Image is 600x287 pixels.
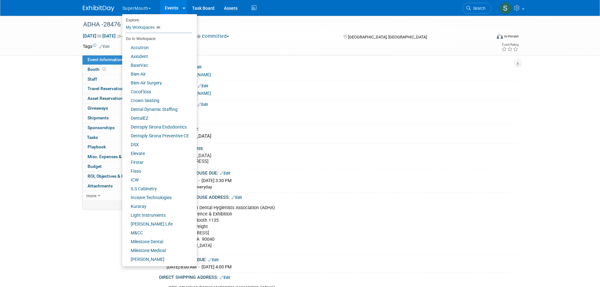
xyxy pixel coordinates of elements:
a: Elevate [122,149,192,158]
div: Event Format [454,33,519,42]
a: Travel Reservations [83,84,148,94]
a: BaseVac [122,61,192,70]
div: ADHA -28476 -2025 Supermouth [81,19,482,30]
a: Staff [83,75,148,84]
div: [GEOGRAPHIC_DATA] [164,131,513,141]
span: Attachments [88,183,113,188]
span: Playbook [88,144,106,149]
a: [PERSON_NAME] Life [122,220,192,228]
a: Budget [83,162,148,171]
span: Booth [88,67,107,72]
div: ADVANCE WAREHOUSE DUE: [159,168,517,176]
div: In-Person [504,34,519,39]
a: Playbook [83,142,148,152]
a: Sponsorships [83,123,148,133]
a: Misc. Expenses & Credits [83,152,148,162]
a: Dentsply Sirona Preventive CE [122,131,192,140]
a: Bien-Air [122,70,192,78]
a: Milestone Medical [122,246,192,255]
span: Sponsorships [88,125,115,130]
pre: [GEOGRAPHIC_DATA] [STREET_ADDRESS] [166,153,301,164]
a: Asset Reservations [83,94,148,103]
a: Firstar [122,158,192,167]
a: Event Information [83,55,148,65]
a: Edit [191,65,202,69]
div: Closed 12-1pm everyday [167,184,513,190]
div: GES [167,116,513,122]
a: Edit [220,171,230,175]
a: more [83,191,148,201]
li: Explore: [122,16,192,22]
a: Odne [122,264,192,273]
a: Edit [208,258,219,262]
a: Crown Seating [122,96,192,105]
a: Bien-Air Surgery [122,78,192,87]
div: Exhibitor Website: [159,81,517,89]
a: Edit [197,102,208,107]
span: Staff [88,77,97,82]
a: Kuraray [122,202,192,211]
span: Asset Reservations [88,96,125,101]
span: [DATE] 8:00 AM - [DATE] 4:00 PM [167,264,231,269]
span: Event Information [88,57,123,62]
span: Budget [88,164,102,169]
span: to [96,33,102,38]
a: Axiodent [122,52,192,61]
span: ROI, Objectives & ROO [88,174,130,179]
a: ILS Cabinetry [122,184,192,193]
a: Booth [83,65,148,74]
button: Committed [194,33,231,40]
span: (3 days) [117,34,130,38]
a: Accutron [122,43,192,52]
a: ICW [122,175,192,184]
span: Giveaways [88,106,108,111]
a: DSX [122,140,192,149]
a: Incisive Technologies [122,193,192,202]
span: more [86,193,96,198]
img: Samantha Meyers [500,2,511,14]
a: Dental Dynamic Staffing [122,105,192,114]
img: ExhibitDay [83,5,114,12]
span: [DATE] [DATE] [83,33,116,39]
li: Go to Workspace: [122,35,192,43]
span: Booth not reserved yet [101,67,107,72]
div: Event Venue Address: [159,144,517,152]
a: Attachments [83,181,148,191]
a: Edit [220,275,230,280]
span: Search [471,6,485,11]
a: Fisso [122,167,192,175]
a: CocoFloss [122,87,192,96]
img: Format-Inperson.png [497,34,503,39]
div: Show Forms Due:: [159,100,517,108]
a: M&CC [122,228,192,237]
span: Misc. Expenses & Credits [88,154,137,159]
a: My Workspaces30 [125,22,192,33]
a: Search [462,3,491,14]
span: Tasks [87,135,98,140]
div: Event Venue Name: [159,124,517,132]
td: Tags [83,43,110,49]
div: DIRECT SHIPPING ADDRESS: [159,273,517,281]
a: Giveaways [83,104,148,113]
a: ROI, Objectives & ROO [83,172,148,181]
a: Light Instruments [122,211,192,220]
a: [PERSON_NAME] [122,255,192,264]
span: [DATE] 8:00 AM - [DATE] 3:30 PM [167,178,231,183]
a: Tasks [83,133,148,142]
span: Shipments [88,115,109,120]
div: Event Rating [501,43,518,46]
a: DentalEZ [122,114,192,123]
a: Edit [231,195,242,200]
div: Event Website: [159,62,517,70]
a: Dentsply Sirona Endodontics [122,123,192,131]
div: GES American Dental Hygienists Association (ADHA) Annual Conference & Exhibition Supermouth Booth... [164,202,448,252]
a: Shipments [83,113,148,123]
span: 30 [155,25,162,30]
div: ADVANCE WAREHOUSE ADDRESS: [159,192,517,201]
a: Edit [198,84,208,88]
div: DIRECT SHIPPING DUE: [159,255,517,263]
span: [GEOGRAPHIC_DATA], [GEOGRAPHIC_DATA] [348,35,427,39]
a: Edit [99,44,110,49]
a: Milestone Dental [122,237,192,246]
span: Travel Reservations [88,86,126,91]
